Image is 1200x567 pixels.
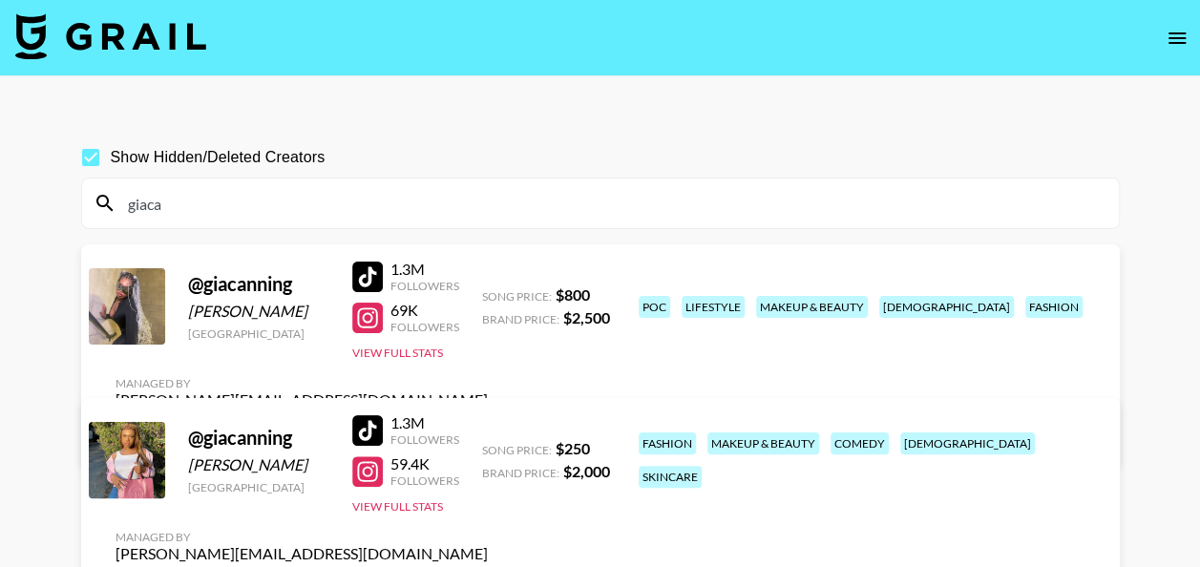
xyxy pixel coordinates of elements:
[639,432,696,454] div: fashion
[188,302,329,321] div: [PERSON_NAME]
[879,296,1014,318] div: [DEMOGRAPHIC_DATA]
[482,289,552,304] span: Song Price:
[188,326,329,341] div: [GEOGRAPHIC_DATA]
[111,146,326,169] span: Show Hidden/Deleted Creators
[116,544,488,563] div: [PERSON_NAME][EMAIL_ADDRESS][DOMAIN_NAME]
[188,480,329,494] div: [GEOGRAPHIC_DATA]
[556,439,590,457] strong: $ 250
[390,279,459,293] div: Followers
[482,466,559,480] span: Brand Price:
[116,376,488,390] div: Managed By
[352,346,443,360] button: View Full Stats
[482,312,559,326] span: Brand Price:
[563,462,610,480] strong: $ 2,000
[188,455,329,474] div: [PERSON_NAME]
[556,285,590,304] strong: $ 800
[188,426,329,450] div: @ giacanning
[390,432,459,447] div: Followers
[390,301,459,320] div: 69K
[1158,19,1196,57] button: open drawer
[707,432,819,454] div: makeup & beauty
[116,530,488,544] div: Managed By
[390,454,459,473] div: 59.4K
[639,466,702,488] div: skincare
[15,13,206,59] img: Grail Talent
[1025,296,1083,318] div: fashion
[682,296,745,318] div: lifestyle
[116,390,488,409] div: [PERSON_NAME][EMAIL_ADDRESS][DOMAIN_NAME]
[900,432,1035,454] div: [DEMOGRAPHIC_DATA]
[756,296,868,318] div: makeup & beauty
[116,188,1107,219] input: Search by User Name
[390,320,459,334] div: Followers
[352,499,443,514] button: View Full Stats
[188,272,329,296] div: @ giacanning
[390,260,459,279] div: 1.3M
[482,443,552,457] span: Song Price:
[563,308,610,326] strong: $ 2,500
[831,432,889,454] div: comedy
[390,473,459,488] div: Followers
[639,296,670,318] div: poc
[390,413,459,432] div: 1.3M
